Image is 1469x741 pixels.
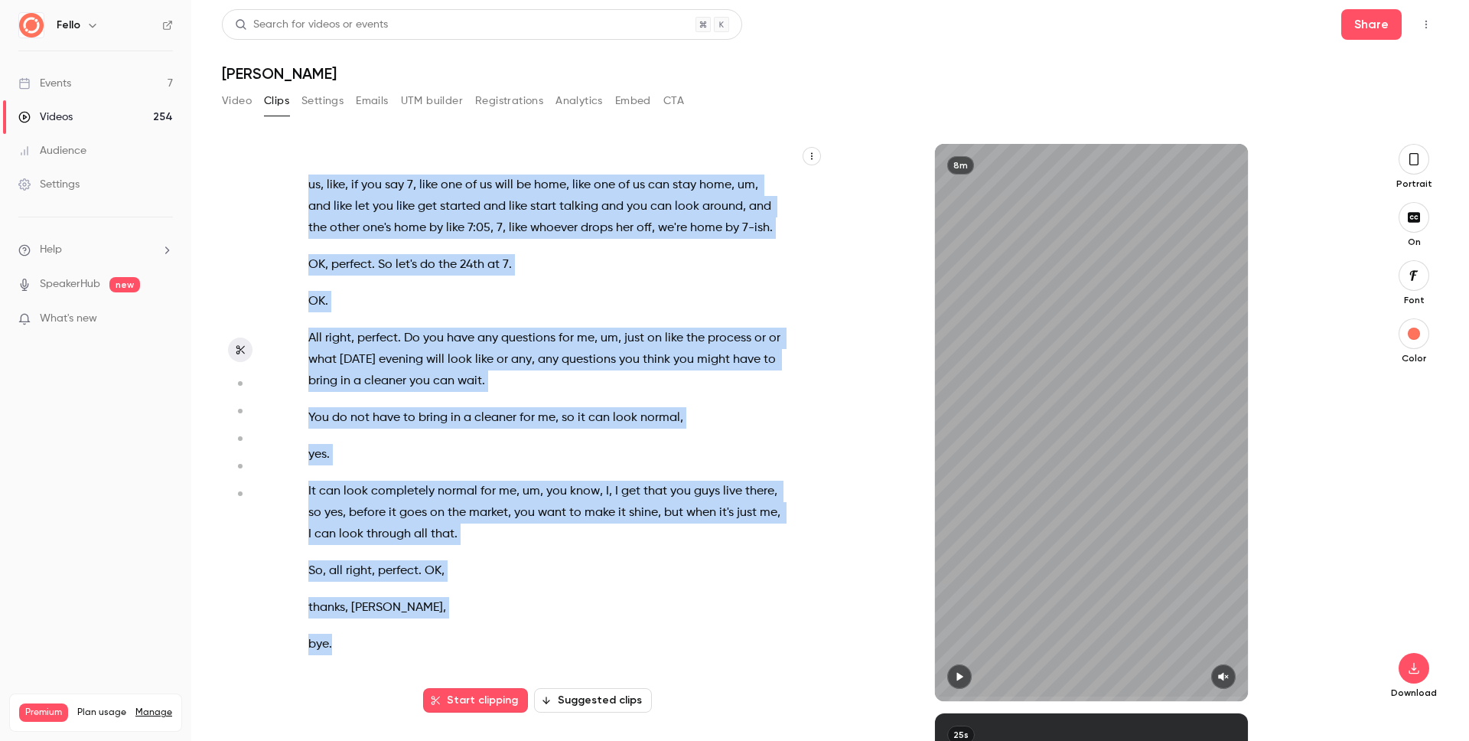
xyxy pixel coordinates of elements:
[396,196,415,217] span: like
[755,175,758,196] span: ,
[398,328,401,349] span: .
[373,407,400,429] span: have
[396,254,417,276] span: let's
[665,328,683,349] span: like
[534,688,652,713] button: Suggested clips
[423,688,528,713] button: Start clipping
[702,196,743,217] span: around
[349,502,386,524] span: before
[643,349,670,370] span: think
[345,597,348,619] span: ,
[1414,12,1438,37] button: Top Bar Actions
[364,370,406,392] span: cleaner
[378,254,392,276] span: So
[264,89,289,113] button: Clips
[389,502,396,524] span: it
[770,217,773,239] span: .
[1389,178,1438,190] p: Portrait
[448,349,472,370] span: look
[511,349,532,370] span: any
[366,524,411,545] span: through
[454,524,458,545] span: .
[538,407,555,429] span: me
[650,196,672,217] span: can
[451,407,461,429] span: in
[559,196,598,217] span: talking
[624,328,644,349] span: just
[1389,352,1438,364] p: Color
[401,89,463,113] button: UTM builder
[448,502,466,524] span: the
[469,502,508,524] span: market
[600,481,603,502] span: ,
[475,349,493,370] span: like
[57,18,80,33] h6: Fello
[618,175,630,196] span: of
[308,196,331,217] span: and
[569,502,581,524] span: to
[743,196,746,217] span: ,
[1389,236,1438,248] p: On
[725,217,739,239] span: by
[40,276,100,292] a: SpeakerHub
[680,407,683,429] span: ,
[627,196,647,217] span: you
[419,407,448,429] span: bring
[440,196,480,217] span: started
[534,175,566,196] span: home
[1389,294,1438,306] p: Font
[40,242,62,258] span: Help
[308,175,321,196] span: us
[331,254,372,276] span: perfect
[431,524,454,545] span: that
[314,524,336,545] span: can
[738,175,755,196] span: um
[572,175,591,196] span: like
[637,217,652,239] span: off
[601,196,624,217] span: and
[615,481,618,502] span: I
[594,328,598,349] span: ,
[1341,9,1402,40] button: Share
[633,175,645,196] span: us
[503,217,506,239] span: ,
[480,481,496,502] span: for
[733,349,761,370] span: have
[546,481,567,502] span: you
[652,217,655,239] span: ,
[658,502,661,524] span: ,
[509,254,512,276] span: .
[1389,687,1438,699] p: Download
[516,481,520,502] span: ,
[947,156,974,175] div: 8m
[629,502,658,524] span: shine
[323,560,326,582] span: ,
[754,328,766,349] span: or
[371,481,435,502] span: completely
[501,328,555,349] span: questions
[509,196,527,217] span: like
[407,175,413,196] span: 7
[308,502,321,524] span: so
[708,328,751,349] span: process
[350,407,370,429] span: not
[487,254,500,276] span: at
[419,560,422,582] span: .
[351,597,443,619] span: [PERSON_NAME]
[425,560,441,582] span: OK
[464,407,471,429] span: a
[530,217,578,239] span: whoever
[619,349,640,370] span: you
[334,196,352,217] span: like
[499,481,516,502] span: me
[321,175,324,196] span: ,
[566,175,569,196] span: ,
[18,177,80,192] div: Settings
[19,13,44,38] img: Fello
[308,328,322,349] span: All
[745,481,774,502] span: there
[640,407,680,429] span: normal
[443,597,446,619] span: ,
[353,370,361,392] span: a
[458,370,482,392] span: wait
